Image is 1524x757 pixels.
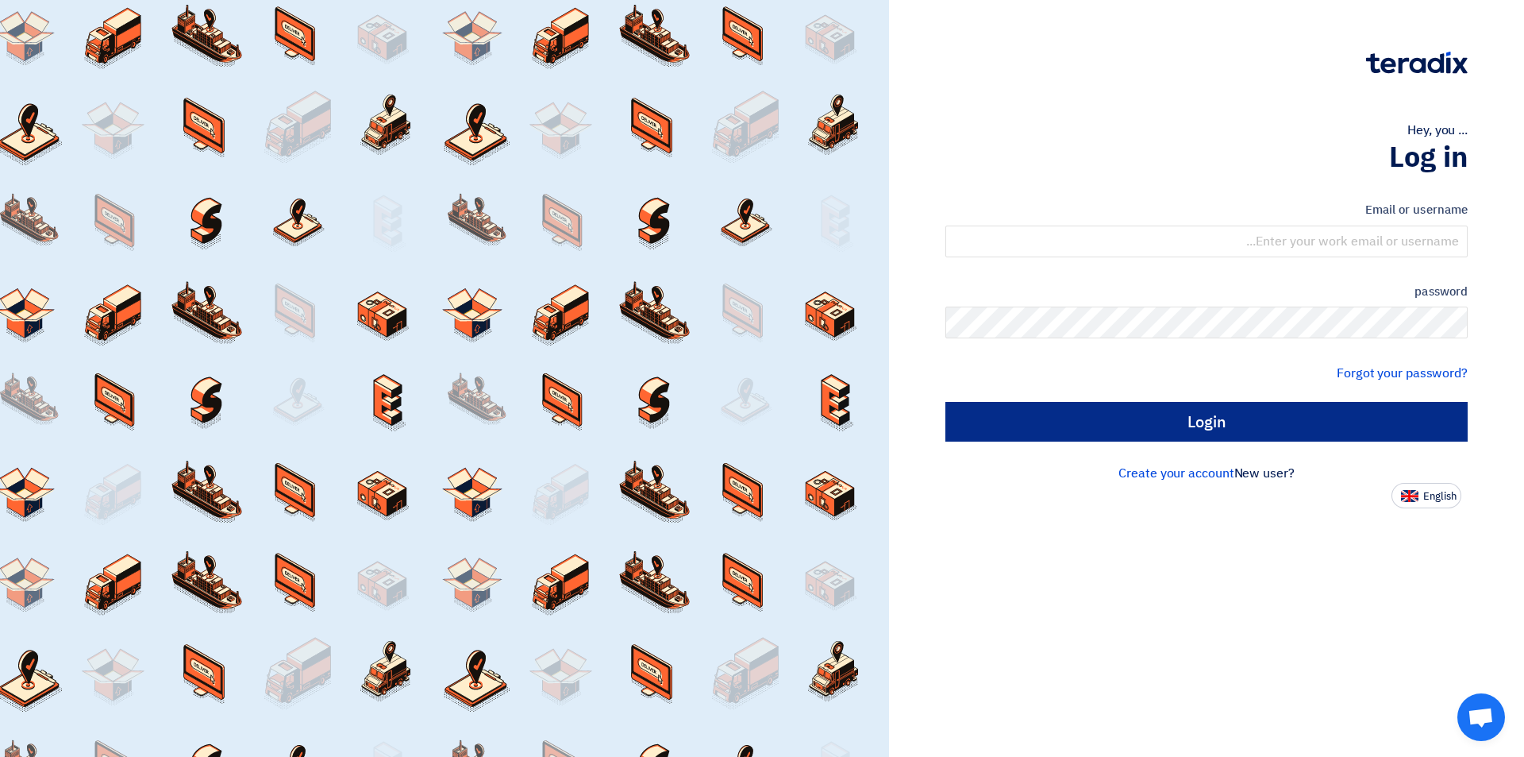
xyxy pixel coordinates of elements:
a: Create your account [1118,464,1233,483]
font: Email or username [1365,201,1468,218]
input: Login [945,402,1468,442]
div: Open chat [1457,693,1505,741]
img: en-US.png [1401,490,1418,502]
font: Hey, you ... [1407,121,1468,140]
font: Log in [1389,136,1468,179]
button: English [1391,483,1461,508]
font: English [1423,489,1457,504]
input: Enter your work email or username... [945,226,1468,257]
font: password [1414,283,1468,300]
a: Forgot your password? [1337,364,1468,383]
font: New user? [1234,464,1295,483]
img: Teradix logo [1366,52,1468,74]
